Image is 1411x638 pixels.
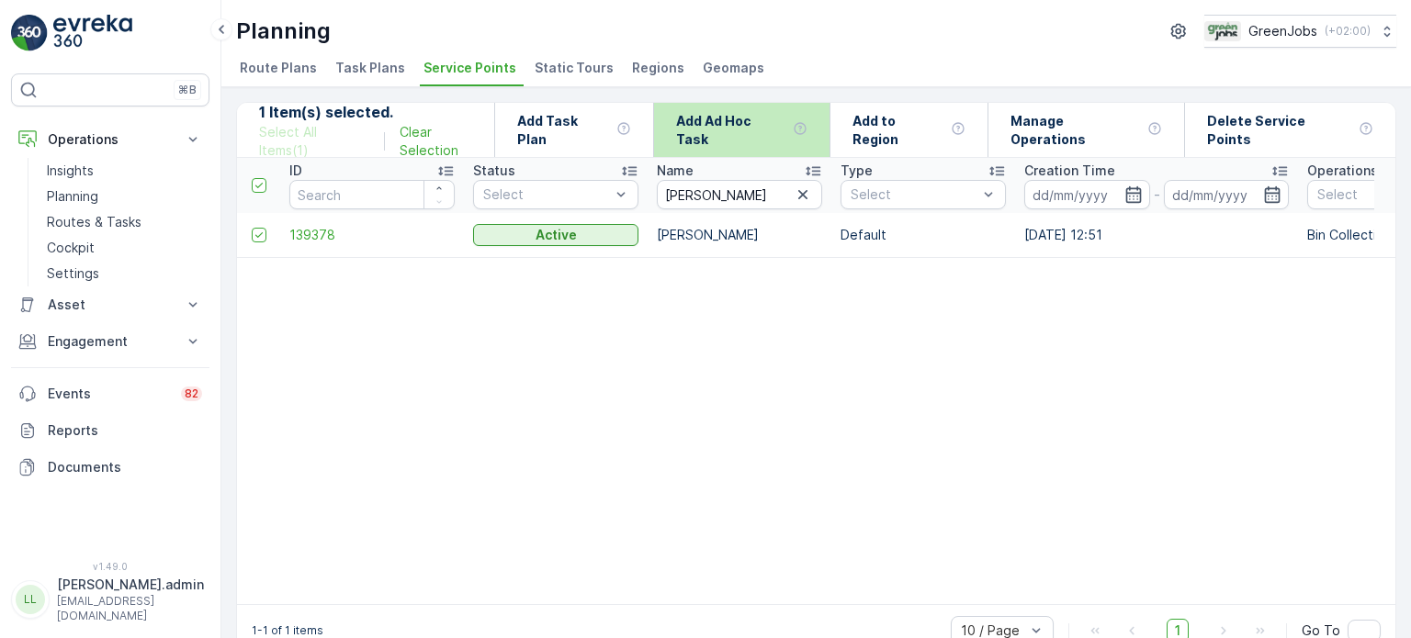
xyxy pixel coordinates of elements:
button: Asset [11,286,209,323]
p: 82 [185,386,198,401]
button: LL[PERSON_NAME].admin[EMAIL_ADDRESS][DOMAIN_NAME] [11,576,209,623]
p: Select [851,185,977,204]
span: Route Plans [240,59,317,77]
a: Planning [40,184,209,209]
span: Task Plans [335,59,405,77]
input: dd/mm/yyyy [1024,180,1150,209]
p: Reports [48,421,202,440]
p: [EMAIL_ADDRESS][DOMAIN_NAME] [57,594,204,623]
span: Regions [632,59,684,77]
p: Type [841,162,873,180]
a: Reports [11,412,209,449]
span: Static Tours [535,59,614,77]
span: v 1.49.0 [11,561,209,572]
p: 1-1 of 1 items [252,623,323,638]
td: [DATE] 12:51 [1015,213,1298,257]
p: Add Task Plan [517,112,609,149]
a: 139378 [289,226,455,244]
button: GreenJobs(+02:00) [1204,15,1396,48]
p: Manage Operations [1010,112,1141,149]
a: Cockpit [40,235,209,261]
a: Documents [11,449,209,486]
p: Engagement [48,332,173,351]
p: Asset [48,296,173,314]
button: Engagement [11,323,209,360]
p: Documents [48,458,202,476]
p: [PERSON_NAME].admin [57,576,204,594]
p: ⌘B [178,83,197,97]
p: Delete Service Points [1207,112,1351,149]
a: Insights [40,158,209,184]
p: 1 Item(s) selected. [259,101,494,123]
a: Events82 [11,375,209,412]
p: Creation Time [1024,162,1115,180]
p: Planning [236,17,331,46]
td: [PERSON_NAME] [648,213,831,257]
p: Events [48,385,170,403]
span: Geomaps [703,59,764,77]
p: Status [473,162,515,180]
p: Operations [1307,162,1378,180]
img: Green_Jobs_Logo.png [1204,21,1241,41]
input: Search [657,180,822,209]
p: Routes & Tasks [47,213,141,231]
p: Select All Items ( 1 ) [259,123,369,160]
div: Toggle Row Selected [252,228,266,242]
img: logo_light-DOdMpM7g.png [53,15,132,51]
div: LL [16,585,45,614]
p: Cockpit [47,239,95,257]
p: Clear Selection [400,123,493,160]
button: Active [473,224,638,246]
button: Operations [11,121,209,158]
span: Service Points [423,59,516,77]
p: - [1154,184,1160,206]
p: ( +02:00 ) [1325,24,1371,39]
p: Add Ad Hoc Task [676,112,785,149]
p: GreenJobs [1248,22,1317,40]
a: Routes & Tasks [40,209,209,235]
p: Planning [47,187,98,206]
p: Settings [47,264,99,283]
p: Active [536,226,577,244]
a: Settings [40,261,209,286]
p: Operations [48,130,173,149]
input: dd/mm/yyyy [1164,180,1290,209]
p: ID [289,162,302,180]
img: logo [11,15,48,51]
p: Name [657,162,694,180]
input: Search [289,180,455,209]
p: Insights [47,162,94,180]
p: Select [483,185,610,204]
p: Add to Region [852,112,943,149]
td: Default [831,213,1015,257]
